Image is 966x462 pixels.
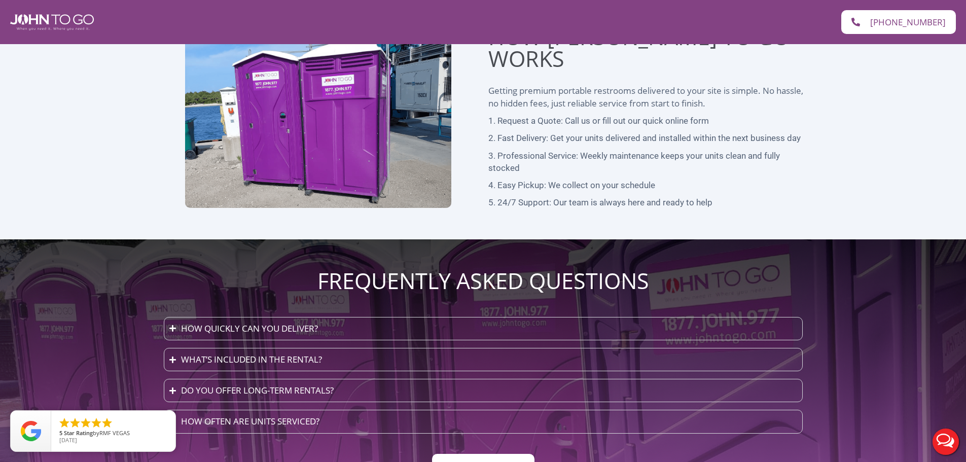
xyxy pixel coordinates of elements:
[21,421,41,441] img: Review Rating
[164,379,803,402] summary: Do you offer long-term rentals?
[870,18,946,26] span: [PHONE_NUMBER]
[10,14,94,30] img: John To Go
[59,436,77,444] span: [DATE]
[101,417,113,429] li: 
[58,417,70,429] li: 
[488,150,808,174] span: 3. Professional Service: Weekly maintenance keeps your units clean and fully stocked
[159,270,808,292] h2: Frequently Asked Questions
[164,317,803,434] div: Accordion. Open links with Enter or Space, close with Escape, and navigate with Arrow Keys
[99,429,130,437] span: RMF VEGAS
[925,421,966,462] button: Live Chat
[488,115,709,127] span: 1. Request a Quote: Call us or fill out our quick online form
[181,384,334,397] div: Do you offer long-term rentals?
[488,196,712,208] span: 5. 24/7 Support: Our team is always here and ready to help
[488,85,803,109] span: Getting premium portable restrooms delivered to your site is simple. No hassle, no hidden fees, j...
[841,10,956,34] a: [PHONE_NUMBER]
[488,132,801,144] span: 2. Fast Delivery: Get your units delivered and installed within the next business day
[181,323,318,335] div: How quickly can you deliver?
[90,417,102,429] li: 
[488,179,655,191] span: 4. Easy Pickup: We collect on your schedule
[181,353,322,366] div: What’s included in the rental?
[164,410,803,433] summary: How often are units serviced?
[488,26,808,69] h2: How [PERSON_NAME] To Go Works
[64,429,93,437] span: Star Rating
[185,27,451,208] img: Porta potty rentals in Suffolk Long Island
[164,317,803,340] summary: How quickly can you deliver?
[59,430,167,437] span: by
[80,417,92,429] li: 
[69,417,81,429] li: 
[164,348,803,371] summary: What’s included in the rental?
[181,415,319,428] div: How often are units serviced?
[59,429,62,437] span: 5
